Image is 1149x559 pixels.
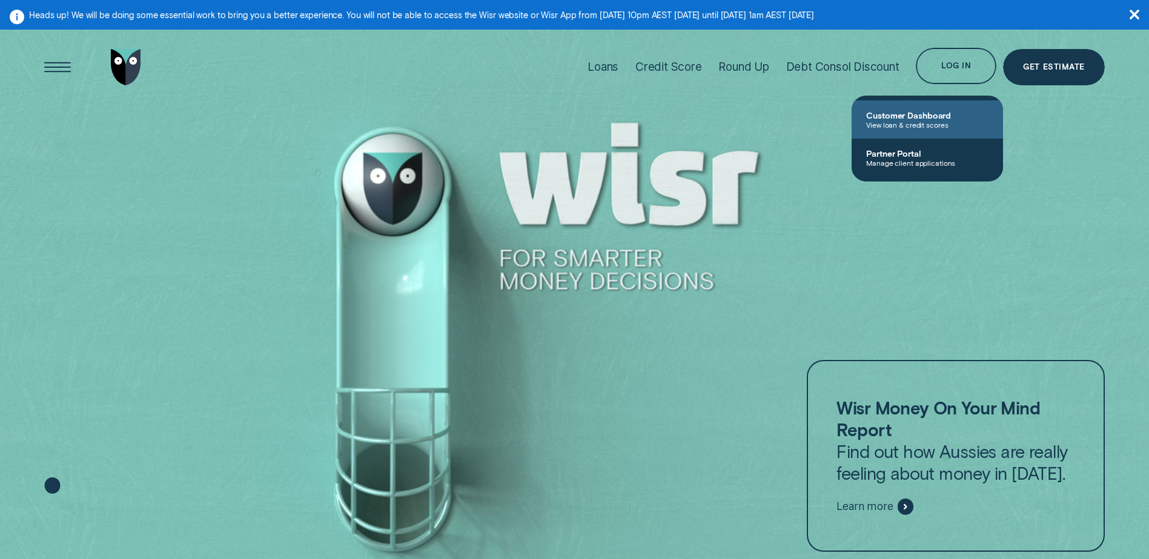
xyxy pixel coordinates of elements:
a: Customer DashboardView loan & credit scores [852,100,1003,139]
span: Learn more [836,500,893,513]
div: Debt Consol Discount [786,60,899,74]
span: Partner Portal [866,148,988,159]
span: Manage client applications [866,159,988,167]
a: Debt Consol Discount [786,27,899,107]
span: Customer Dashboard [866,110,988,120]
a: Get Estimate [1003,49,1105,85]
div: Round Up [718,60,769,74]
a: Round Up [718,27,769,107]
strong: Wisr Money On Your Mind Report [836,397,1040,440]
div: Loans [588,60,618,74]
img: Wisr [111,49,141,85]
a: Go to home page [108,27,144,107]
a: Loans [588,27,618,107]
a: Partner PortalManage client applications [852,139,1003,177]
button: Log in [916,48,996,84]
span: View loan & credit scores [866,120,988,129]
div: Credit Score [635,60,702,74]
p: Find out how Aussies are really feeling about money in [DATE]. [836,397,1074,484]
a: Credit Score [635,27,702,107]
a: Wisr Money On Your Mind ReportFind out how Aussies are really feeling about money in [DATE].Learn... [807,360,1105,551]
button: Open Menu [39,49,76,85]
